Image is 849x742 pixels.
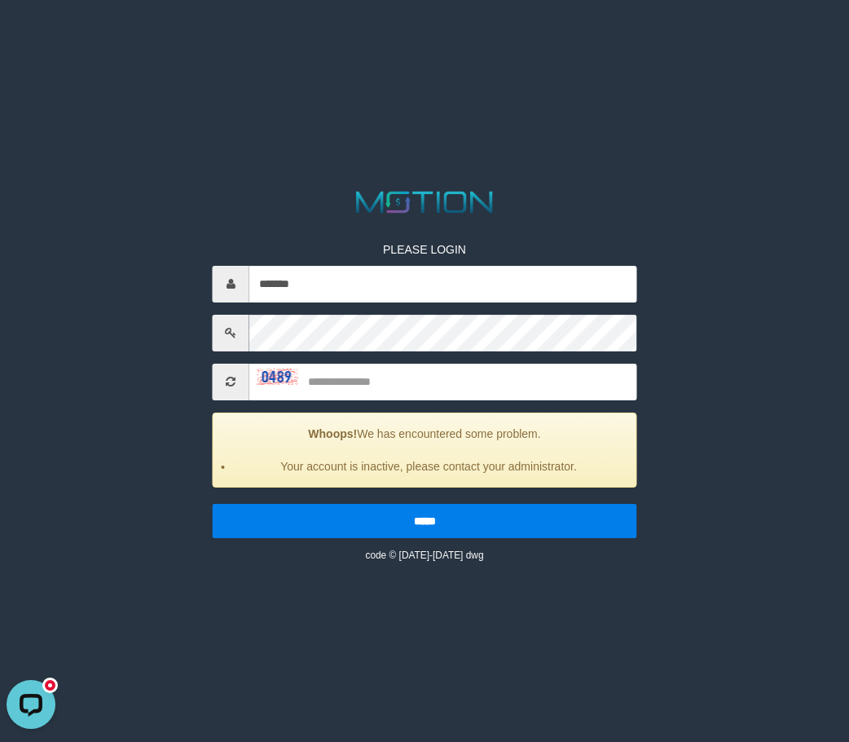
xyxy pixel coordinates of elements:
div: We has encountered some problem. [213,413,637,488]
img: MOTION_logo.png [350,188,499,217]
strong: Whoops! [308,427,357,440]
img: captcha [257,369,298,385]
div: new message indicator [42,4,58,20]
button: Open LiveChat chat widget [7,7,55,55]
p: PLEASE LOGIN [213,241,637,258]
small: code © [DATE]-[DATE] dwg [365,550,483,561]
li: Your account is inactive, please contact your administrator. [234,458,624,475]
